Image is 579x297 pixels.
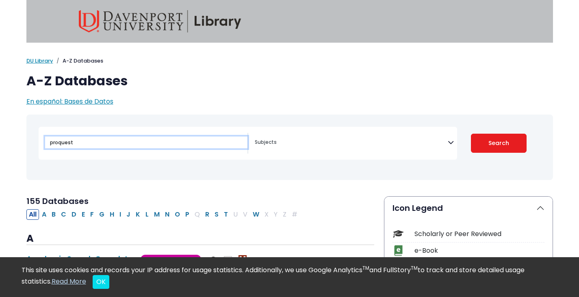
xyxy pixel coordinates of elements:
[224,255,232,263] img: Audio & Video
[26,209,301,219] div: Alpha-list to filter by first letter of database name
[53,57,103,65] li: A-Z Databases
[22,265,558,289] div: This site uses cookies and records your IP address for usage statistics. Additionally, we use Goo...
[97,209,107,220] button: Filter Results G
[384,197,553,219] button: Icon Legend
[26,254,132,264] a: Academic Search Complete
[203,209,212,220] button: Filter Results R
[52,277,86,286] a: Read More
[183,209,192,220] button: Filter Results P
[414,229,544,239] div: Scholarly or Peer Reviewed
[221,209,230,220] button: Filter Results T
[26,233,374,245] h3: A
[88,209,96,220] button: Filter Results F
[49,209,58,220] button: Filter Results B
[117,209,124,220] button: Filter Results I
[26,115,553,180] nav: Search filters
[45,137,247,148] input: Search database by title or keyword
[26,97,113,106] a: En español: Bases de Datos
[393,245,404,256] img: Icon e-Book
[26,195,89,207] span: 155 Databases
[362,264,369,271] sup: TM
[141,255,201,264] span: Good Starting Point
[59,209,69,220] button: Filter Results C
[152,209,162,220] button: Filter Results M
[163,209,172,220] button: Filter Results N
[471,134,527,153] button: Submit for Search Results
[69,209,79,220] button: Filter Results D
[411,264,418,271] sup: TM
[393,228,404,239] img: Icon Scholarly or Peer Reviewed
[209,255,217,263] img: Scholarly or Peer Reviewed
[26,57,53,65] a: DU Library
[172,209,182,220] button: Filter Results O
[212,209,221,220] button: Filter Results S
[255,140,448,146] textarea: Search
[26,57,553,65] nav: breadcrumb
[414,246,544,256] div: e-Book
[26,209,39,220] button: All
[26,73,553,89] h1: A-Z Databases
[93,275,109,289] button: Close
[143,209,151,220] button: Filter Results L
[79,209,87,220] button: Filter Results E
[39,209,49,220] button: Filter Results A
[239,255,247,263] img: MeL (Michigan electronic Library)
[107,209,117,220] button: Filter Results H
[250,209,262,220] button: Filter Results W
[124,209,133,220] button: Filter Results J
[79,10,241,33] img: Davenport University Library
[133,209,143,220] button: Filter Results K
